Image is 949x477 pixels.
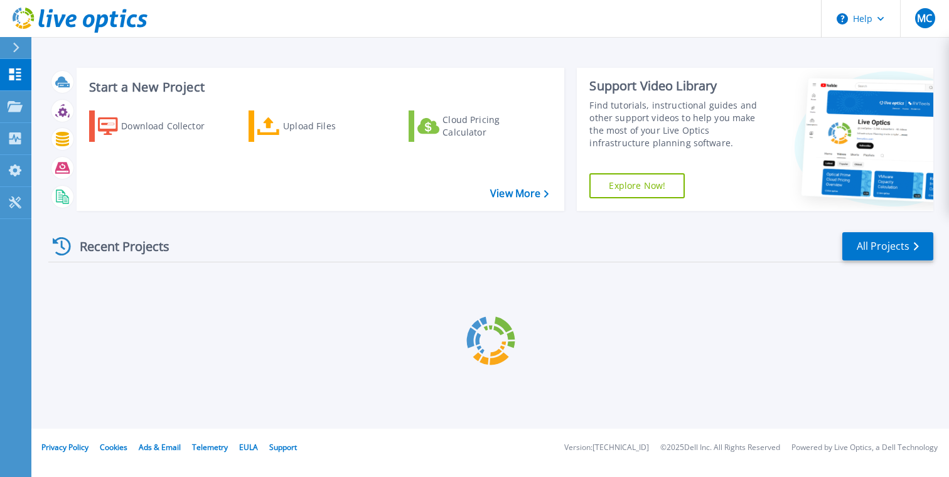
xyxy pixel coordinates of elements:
[442,114,543,139] div: Cloud Pricing Calculator
[660,444,780,452] li: © 2025 Dell Inc. All Rights Reserved
[589,173,685,198] a: Explore Now!
[249,110,389,142] a: Upload Files
[791,444,938,452] li: Powered by Live Optics, a Dell Technology
[842,232,933,260] a: All Projects
[589,78,768,94] div: Support Video Library
[917,13,932,23] span: MC
[564,444,649,452] li: Version: [TECHNICAL_ID]
[409,110,549,142] a: Cloud Pricing Calculator
[121,114,222,139] div: Download Collector
[89,80,549,94] h3: Start a New Project
[283,114,383,139] div: Upload Files
[239,442,258,453] a: EULA
[89,110,229,142] a: Download Collector
[139,442,181,453] a: Ads & Email
[192,442,228,453] a: Telemetry
[490,188,549,200] a: View More
[48,231,186,262] div: Recent Projects
[269,442,297,453] a: Support
[41,442,88,453] a: Privacy Policy
[589,99,768,149] div: Find tutorials, instructional guides and other support videos to help you make the most of your L...
[100,442,127,453] a: Cookies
